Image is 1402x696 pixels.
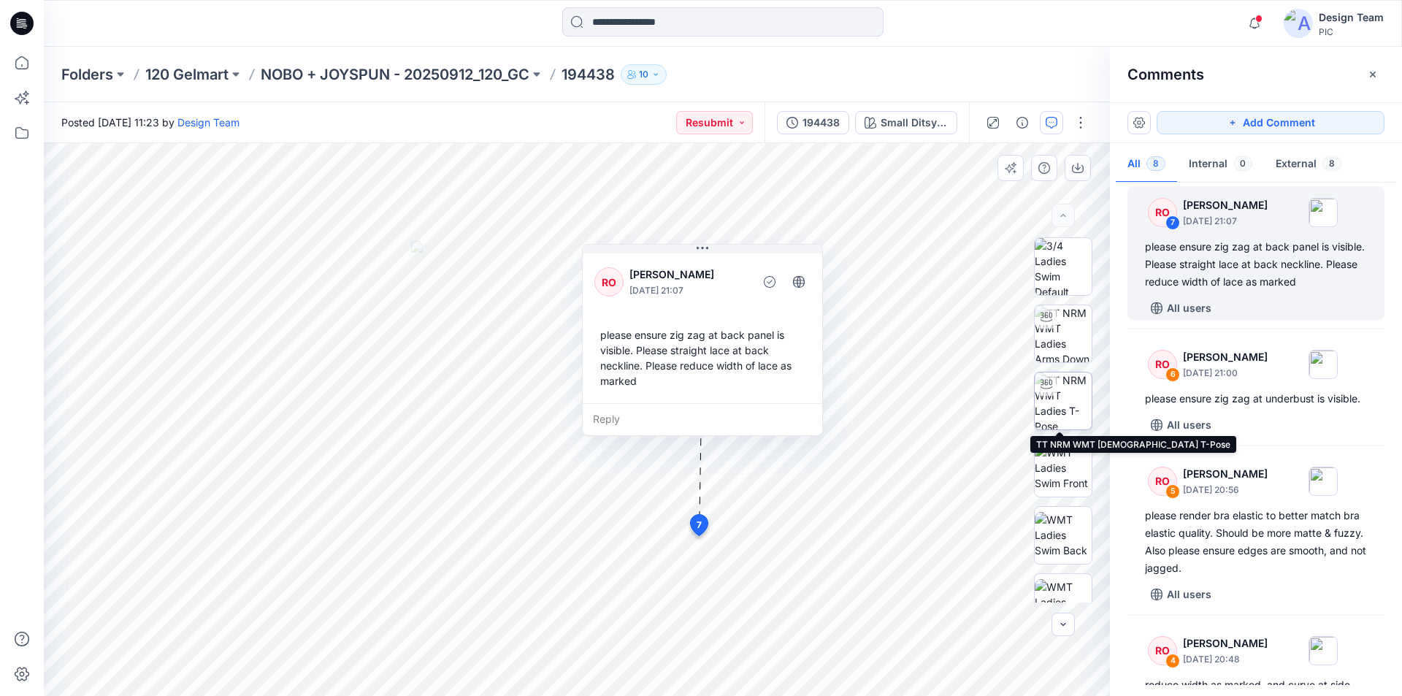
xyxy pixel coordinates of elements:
[1148,350,1177,379] div: RO
[697,519,702,532] span: 7
[1183,465,1268,483] p: [PERSON_NAME]
[562,64,615,85] p: 194438
[1167,299,1211,317] p: All users
[1183,348,1268,366] p: [PERSON_NAME]
[777,111,849,134] button: 194438
[1319,9,1384,26] div: Design Team
[1183,196,1268,214] p: [PERSON_NAME]
[1183,366,1268,380] p: [DATE] 21:00
[1157,111,1384,134] button: Add Comment
[1146,156,1165,171] span: 8
[1116,146,1177,183] button: All
[145,64,229,85] a: 120 Gelmart
[629,266,748,283] p: [PERSON_NAME]
[1167,416,1211,434] p: All users
[1264,146,1353,183] button: External
[1035,512,1092,558] img: WMT Ladies Swim Back
[1167,586,1211,603] p: All users
[1165,484,1180,499] div: 5
[1035,305,1092,362] img: TT NRM WMT Ladies Arms Down
[1183,483,1268,497] p: [DATE] 20:56
[1035,579,1092,625] img: WMT Ladies Swim Left
[261,64,529,85] a: NOBO + JOYSPUN - 20250912_120_GC
[1148,198,1177,227] div: RO
[61,115,240,130] span: Posted [DATE] 11:23 by
[61,64,113,85] a: Folders
[1284,9,1313,38] img: avatar
[629,283,748,298] p: [DATE] 21:07
[594,321,811,394] div: please ensure zig zag at back panel is visible. Please straight lace at back neckline. Please red...
[1183,635,1268,652] p: [PERSON_NAME]
[1145,507,1367,577] div: please render bra elastic to better match bra elastic quality. Should be more matte & fuzzy. Also...
[802,115,840,131] div: 194438
[1145,297,1217,320] button: All users
[1011,111,1034,134] button: Details
[881,115,948,131] div: Small Ditsy V1_plum Candy
[1183,214,1268,229] p: [DATE] 21:07
[1322,156,1341,171] span: 8
[1177,146,1264,183] button: Internal
[1145,390,1367,408] div: please ensure zig zag at underbust is visible.
[1145,583,1217,606] button: All users
[1145,413,1217,437] button: All users
[639,66,648,83] p: 10
[1183,652,1268,667] p: [DATE] 20:48
[1319,26,1384,37] div: PIC
[1145,238,1367,291] div: please ensure zig zag at back panel is visible. Please straight lace at back neckline. Please red...
[1165,654,1180,668] div: 4
[177,116,240,129] a: Design Team
[1148,467,1177,496] div: RO
[1035,445,1092,491] img: WMT Ladies Swim Front
[594,267,624,297] div: RO
[1035,238,1092,295] img: 3/4 Ladies Swim Default
[1127,66,1204,83] h2: Comments
[1035,372,1092,429] img: TT NRM WMT Ladies T-Pose
[1148,636,1177,665] div: RO
[1165,215,1180,230] div: 7
[1233,156,1252,171] span: 0
[583,403,822,435] div: Reply
[855,111,957,134] button: Small Ditsy V1_plum Candy
[621,64,667,85] button: 10
[1165,367,1180,382] div: 6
